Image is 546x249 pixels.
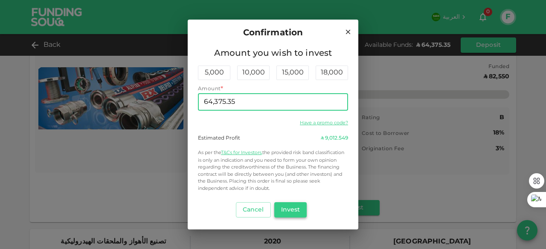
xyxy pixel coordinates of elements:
span: Amount [198,86,221,92]
span: ʢ [321,136,324,141]
span: Confirmation [243,26,303,40]
input: amount [198,94,348,111]
span: Amount you wish to invest [198,47,348,60]
a: T&Cs for Investors, [221,151,262,155]
button: Cancel [236,202,271,218]
div: 15,000 [276,66,309,80]
div: 10,000 [237,66,270,80]
span: As per the [198,151,221,155]
div: 9,012.549 [321,135,348,142]
div: Estimated Profit [198,135,240,142]
p: the provided risk band classification is only an indication and you need to form your own opinion... [198,149,348,192]
div: 18,000 [316,66,348,80]
button: Invest [274,202,307,218]
a: Have a promo code? [300,121,348,125]
div: 5,000 [198,66,230,80]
